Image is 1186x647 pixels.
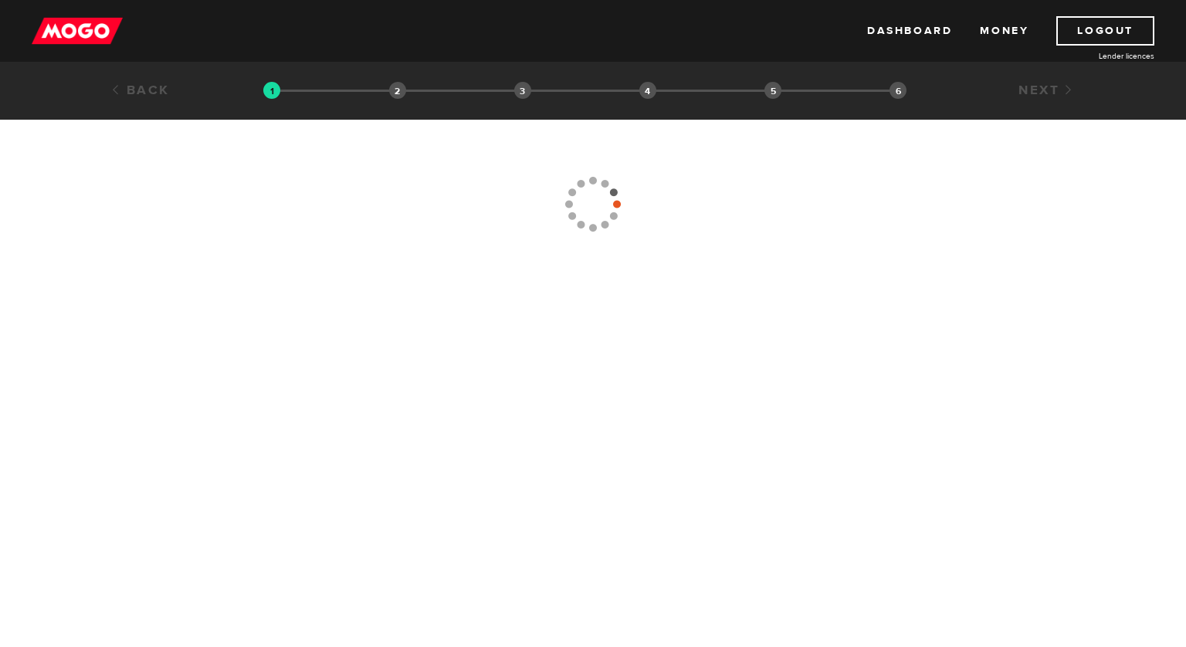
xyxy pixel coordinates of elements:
a: Money [980,16,1028,46]
a: Lender licences [1039,50,1154,62]
a: Logout [1056,16,1154,46]
img: mogo_logo-11ee424be714fa7cbb0f0f49df9e16ec.png [32,16,123,46]
img: transparent-188c492fd9eaac0f573672f40bb141c2.gif [263,82,280,99]
a: Dashboard [867,16,952,46]
img: loading-colorWheel_medium.gif [564,117,622,291]
a: Back [110,82,170,99]
a: Next [1018,82,1076,99]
